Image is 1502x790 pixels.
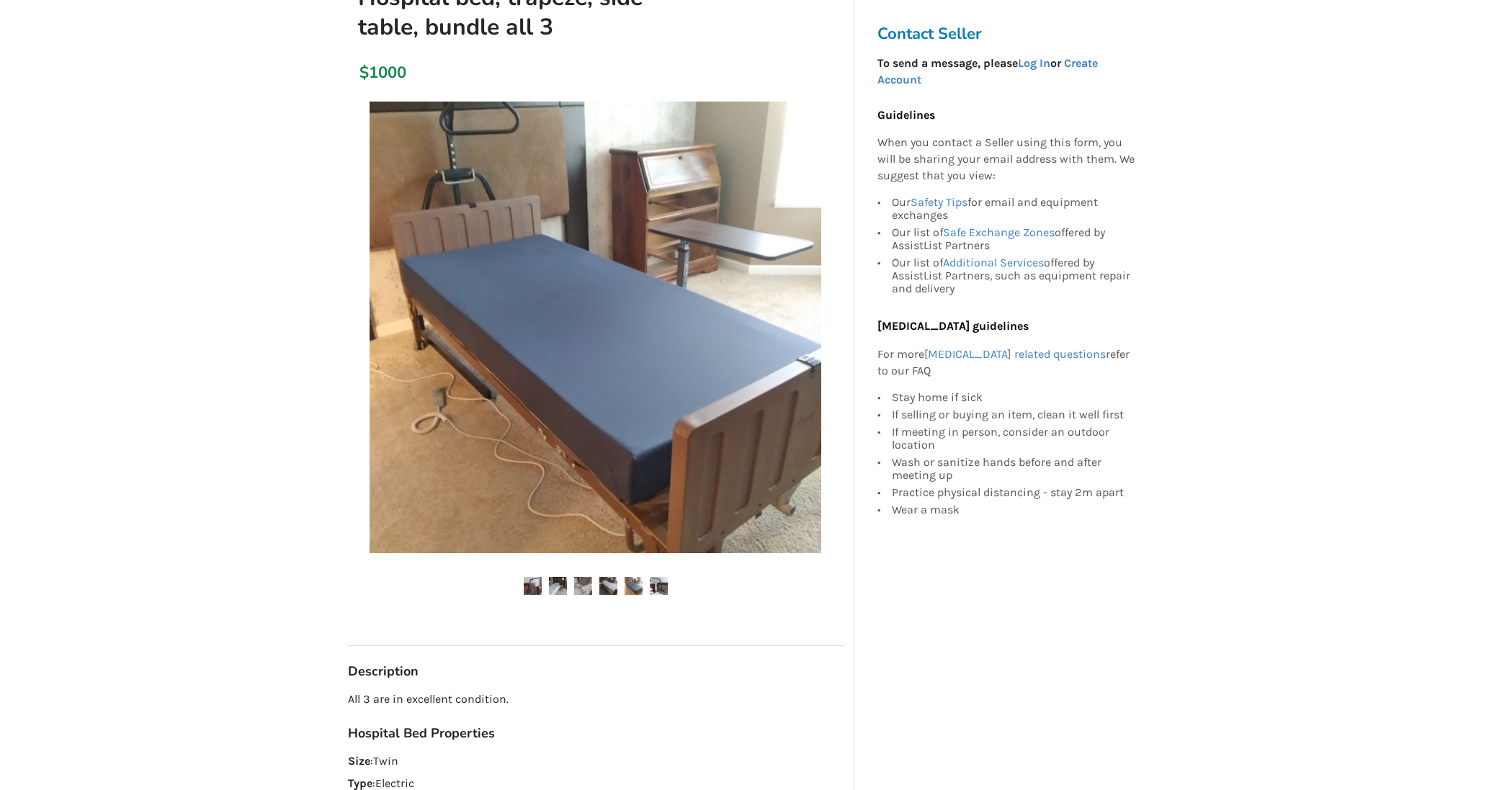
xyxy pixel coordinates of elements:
[877,319,1029,333] b: [MEDICAL_DATA] guidelines
[348,725,843,742] h3: Hospital Bed Properties
[943,225,1055,239] a: Safe Exchange Zones
[599,577,617,595] img: hospital bed, trapeze, side table, bundle all 3-hospital bed-bedroom equipment-white rock-assistl...
[524,577,542,595] img: hospital bed, trapeze, side table, bundle all 3-hospital bed-bedroom equipment-white rock-assistl...
[892,484,1135,501] div: Practice physical distancing - stay 2m apart
[625,577,643,595] img: hospital bed, trapeze, side table, bundle all 3-hospital bed-bedroom equipment-white rock-assistl...
[359,63,367,83] div: $1000
[549,577,567,595] img: hospital bed, trapeze, side table, bundle all 3-hospital bed-bedroom equipment-white rock-assistl...
[924,347,1106,361] a: [MEDICAL_DATA] related questions
[1018,56,1050,70] a: Log In
[892,406,1135,423] div: If selling or buying an item, clean it well first
[348,691,843,708] p: All 3 are in excellent condition.
[348,754,370,768] strong: Size
[348,663,843,680] h3: Description
[877,135,1135,185] p: When you contact a Seller using this form, you will be sharing your email address with them. We s...
[892,391,1135,406] div: Stay home if sick
[892,224,1135,254] div: Our list of offered by AssistList Partners
[877,108,935,122] b: Guidelines
[892,254,1135,295] div: Our list of offered by AssistList Partners, such as equipment repair and delivery
[892,454,1135,484] div: Wash or sanitize hands before and after meeting up
[877,346,1135,380] p: For more refer to our FAQ
[892,423,1135,454] div: If meeting in person, consider an outdoor location
[650,577,668,595] img: hospital bed, trapeze, side table, bundle all 3-hospital bed-bedroom equipment-white rock-assistl...
[911,195,967,209] a: Safety Tips
[892,501,1135,516] div: Wear a mask
[943,256,1044,269] a: Additional Services
[892,196,1135,224] div: Our for email and equipment exchanges
[574,577,592,595] img: hospital bed, trapeze, side table, bundle all 3-hospital bed-bedroom equipment-white rock-assistl...
[348,776,372,790] strong: Type
[348,753,843,770] p: : Twin
[877,56,1098,86] strong: To send a message, please or
[877,24,1143,44] h3: Contact Seller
